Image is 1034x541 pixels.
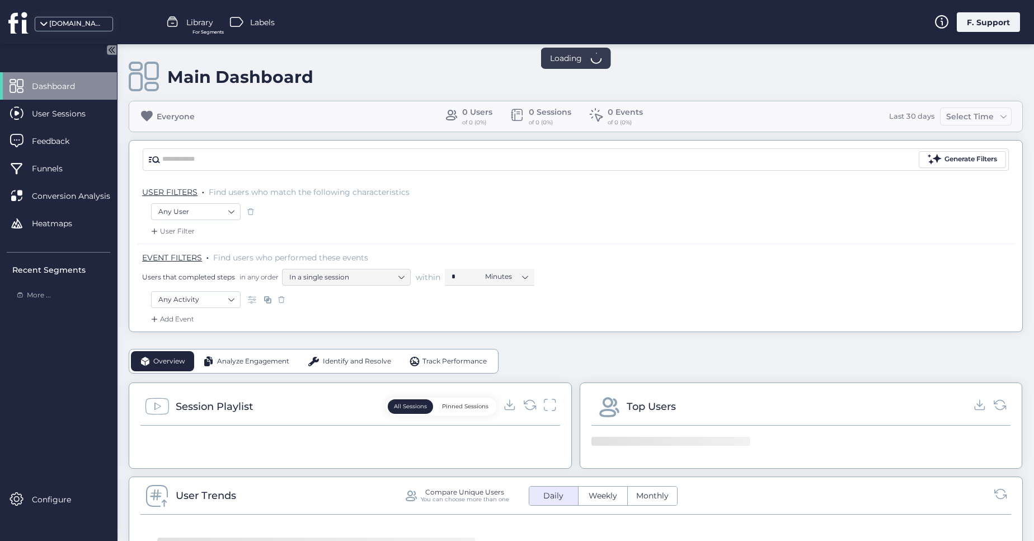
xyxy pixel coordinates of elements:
span: USER FILTERS [142,187,198,197]
div: User Trends [176,488,236,503]
span: Weekly [582,490,624,502]
span: Funnels [32,162,79,175]
span: . [206,250,209,262]
span: Overview [153,356,185,367]
span: Feedback [32,135,86,147]
span: within [416,272,440,283]
div: Top Users [627,399,676,414]
span: Find users who performed these events [213,253,368,263]
span: Monthly [629,490,675,502]
button: Pinned Sessions [436,399,495,414]
span: Track Performance [422,356,487,367]
span: Find users who match the following characteristics [209,187,410,197]
div: [DOMAIN_NAME] [49,18,105,29]
span: Loading [550,52,582,64]
nz-select-item: Any Activity [158,291,233,308]
span: Identify and Resolve [323,356,391,367]
span: EVENT FILTERS [142,253,202,263]
div: Add Event [149,314,194,325]
span: Users that completed steps [142,272,235,282]
span: Daily [537,490,570,502]
div: User Filter [149,226,195,237]
span: . [202,185,204,196]
button: Generate Filters [919,151,1006,168]
nz-select-item: Any User [158,203,233,220]
div: Generate Filters [944,154,997,165]
span: More ... [27,290,51,301]
span: Conversion Analysis [32,190,127,202]
div: Main Dashboard [167,67,313,87]
span: Heatmaps [32,217,89,230]
div: Compare Unique Users [425,488,504,496]
span: in any order [237,272,279,282]
span: For Segments [192,29,224,36]
div: Recent Segments [12,264,110,276]
button: All Sessions [388,399,433,414]
nz-select-item: Minutes [485,268,528,285]
nz-select-item: In a single session [289,269,403,286]
div: You can choose more than one [421,496,509,503]
span: Configure [32,493,88,506]
button: Weekly [579,487,627,505]
div: Session Playlist [176,399,253,414]
button: Daily [529,487,578,505]
span: Library [186,16,213,29]
span: Dashboard [32,80,92,92]
div: F. Support [957,12,1020,32]
span: Analyze Engagement [217,356,289,367]
span: User Sessions [32,108,102,120]
span: Labels [250,16,275,29]
button: Monthly [628,487,677,505]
